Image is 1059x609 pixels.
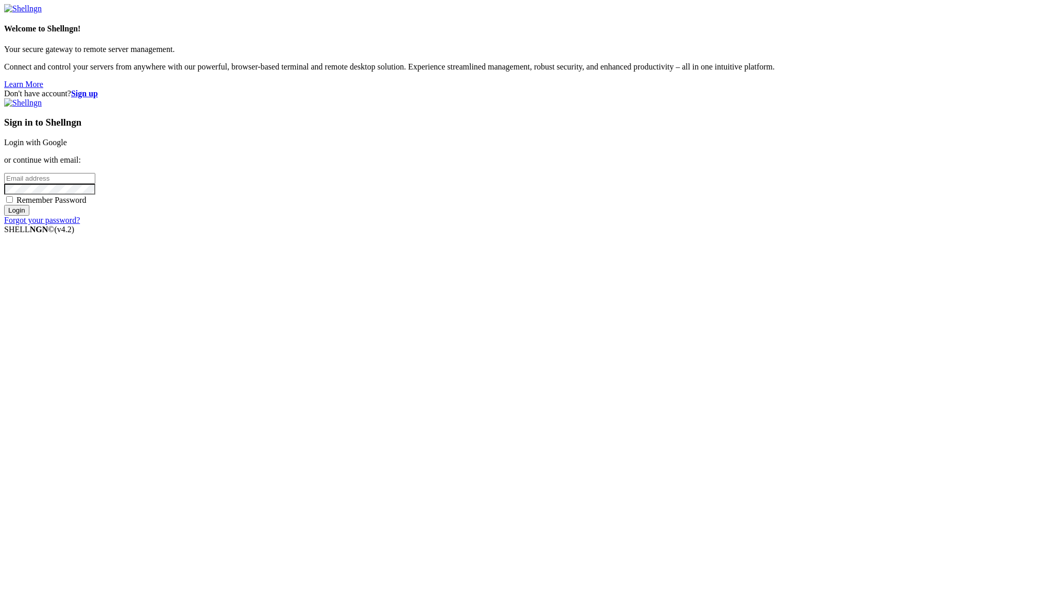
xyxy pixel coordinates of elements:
input: Email address [4,173,95,184]
b: NGN [30,225,48,234]
p: Your secure gateway to remote server management. [4,45,1055,54]
h4: Welcome to Shellngn! [4,24,1055,33]
p: Connect and control your servers from anywhere with our powerful, browser-based terminal and remo... [4,62,1055,72]
input: Remember Password [6,196,13,203]
span: Remember Password [16,196,87,204]
a: Login with Google [4,138,67,147]
a: Sign up [71,89,98,98]
input: Login [4,205,29,216]
span: SHELL © [4,225,74,234]
img: Shellngn [4,4,42,13]
a: Learn More [4,80,43,89]
img: Shellngn [4,98,42,108]
h3: Sign in to Shellngn [4,117,1055,128]
p: or continue with email: [4,155,1055,165]
span: 4.2.0 [55,225,75,234]
div: Don't have account? [4,89,1055,98]
a: Forgot your password? [4,216,80,224]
